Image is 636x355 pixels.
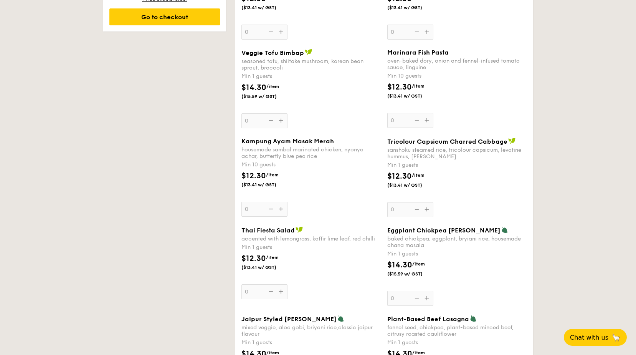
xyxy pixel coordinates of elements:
[241,49,304,56] span: Veggie Tofu Bimbap
[241,264,294,270] span: ($13.41 w/ GST)
[387,147,527,160] div: sanshoku steamed rice, tricolour capsicum, levatine hummus, [PERSON_NAME]
[387,339,527,347] div: Min 1 guests
[387,138,507,145] span: Tricolour Capsicum Charred Cabbage
[501,226,508,233] img: icon-vegetarian.fe4039eb.svg
[387,58,527,71] div: oven-baked dory, onion and fennel-infused tomato sauce, linguine
[387,260,412,270] span: $14.30
[241,171,266,181] span: $12.30
[266,84,279,89] span: /item
[305,49,312,56] img: icon-vegan.f8ff3823.svg
[387,227,501,234] span: Eggplant Chickpea [PERSON_NAME]
[387,182,439,188] span: ($13.41 w/ GST)
[296,226,303,233] img: icon-vegan.f8ff3823.svg
[337,315,344,322] img: icon-vegetarian.fe4039eb.svg
[387,5,439,11] span: ($13.41 w/ GST)
[387,83,412,92] span: $12.30
[241,58,381,71] div: seasoned tofu, shiitake mushroom, korean bean sprout, broccoli
[387,49,449,56] span: Marinara Fish Pasta
[241,339,381,347] div: Min 1 guests
[387,250,527,258] div: Min 1 guests
[241,138,334,145] span: Kampung Ayam Masak Merah
[564,329,627,346] button: Chat with us🦙
[241,146,381,159] div: housemade sambal marinated chicken, nyonya achar, butterfly blue pea rice
[241,182,294,188] span: ($13.41 w/ GST)
[412,83,425,89] span: /item
[241,161,381,169] div: Min 10 guests
[266,172,279,177] span: /item
[387,72,527,80] div: Min 10 guests
[470,315,477,322] img: icon-vegetarian.fe4039eb.svg
[109,8,220,25] div: Go to checkout
[387,236,527,249] div: baked chickpea, eggplant, bryiani rice, housemade chana masala
[241,73,381,80] div: Min 1 guests
[387,324,527,337] div: fennel seed, chickpea, plant-based minced beef, citrusy roasted cauliflower
[611,333,621,342] span: 🦙
[412,173,425,178] span: /item
[387,271,439,277] span: ($15.59 w/ GST)
[241,227,295,234] span: Thai Fiesta Salad
[412,261,425,267] span: /item
[266,255,279,260] span: /item
[387,172,412,181] span: $12.30
[241,5,294,11] span: ($13.41 w/ GST)
[241,83,266,92] span: $14.30
[241,236,381,242] div: accented with lemongrass, kaffir lime leaf, red chilli
[508,138,516,144] img: icon-vegan.f8ff3823.svg
[387,161,527,169] div: Min 1 guests
[387,315,469,323] span: Plant-Based Beef Lasagna
[241,93,294,100] span: ($15.59 w/ GST)
[241,244,381,251] div: Min 1 guests
[241,324,381,337] div: mixed veggie, aloo gobi, briyani rice,classic jaipur flavour
[387,93,439,99] span: ($13.41 w/ GST)
[241,315,337,323] span: Jaipur Styled [PERSON_NAME]
[241,254,266,263] span: $12.30
[570,334,608,341] span: Chat with us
